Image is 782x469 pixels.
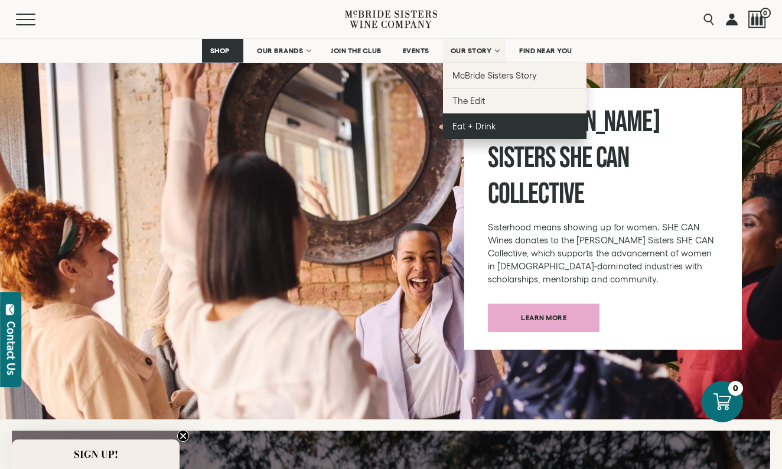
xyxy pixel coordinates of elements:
[210,47,230,55] span: SHOP
[12,439,180,469] div: SIGN UP!Close teaser
[443,113,586,139] a: Eat + Drink
[257,47,303,55] span: OUR BRANDS
[596,141,629,176] span: CAN
[403,47,429,55] span: EVENTS
[760,8,771,18] span: 0
[443,63,586,88] a: McBride Sisters Story
[523,105,660,140] span: [PERSON_NAME]
[5,321,17,375] div: Contact Us
[728,381,743,396] div: 0
[488,141,556,176] span: Sisters
[451,47,492,55] span: OUR STORY
[559,141,591,176] span: SHE
[511,39,580,63] a: FIND NEAR YOU
[488,177,584,212] span: Collective
[452,121,496,131] span: Eat + Drink
[74,447,118,461] span: SIGN UP!
[249,39,317,63] a: OUR BRANDS
[443,88,586,113] a: The Edit
[500,306,587,329] span: Learn more
[395,39,437,63] a: EVENTS
[519,47,572,55] span: FIND NEAR YOU
[177,430,189,442] button: Close teaser
[452,70,537,80] span: McBride Sisters Story
[488,304,599,332] a: Learn more
[323,39,389,63] a: JOIN THE CLUB
[452,96,485,106] span: The Edit
[443,39,506,63] a: OUR STORY
[331,47,382,55] span: JOIN THE CLUB
[16,14,58,25] button: Mobile Menu Trigger
[202,39,243,63] a: SHOP
[488,221,718,286] p: Sisterhood means showing up for women. SHE CAN Wines donates to the [PERSON_NAME] Sisters SHE CAN...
